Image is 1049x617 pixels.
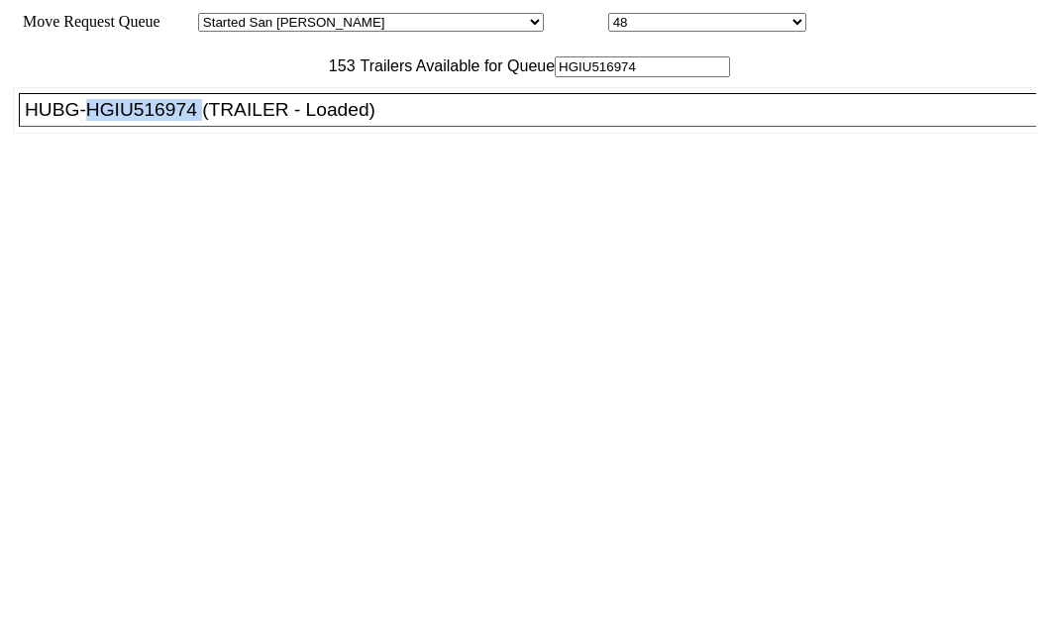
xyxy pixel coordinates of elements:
span: Location [548,13,604,30]
span: Trailers Available for Queue [356,57,556,74]
span: Area [163,13,194,30]
div: HUBG-HGIU516974 (TRAILER - Loaded) [25,99,1048,121]
input: Filter Available Trailers [555,56,730,77]
span: 153 [319,57,356,74]
span: Move Request Queue [13,13,160,30]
